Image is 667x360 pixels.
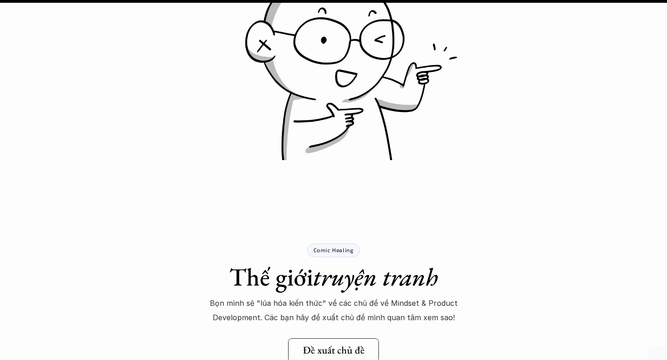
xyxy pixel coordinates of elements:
em: truyện tranh [313,261,438,293]
h1: Thế giới [229,262,438,292]
p: Comic Healing [314,247,354,253]
p: Bọn mình sẽ "lúa hóa kiến thức" về các chủ đề về Mindset & Product Development. Các bạn hãy đề xu... [195,296,472,324]
h5: Đề xuất chủ đề [303,344,365,356]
